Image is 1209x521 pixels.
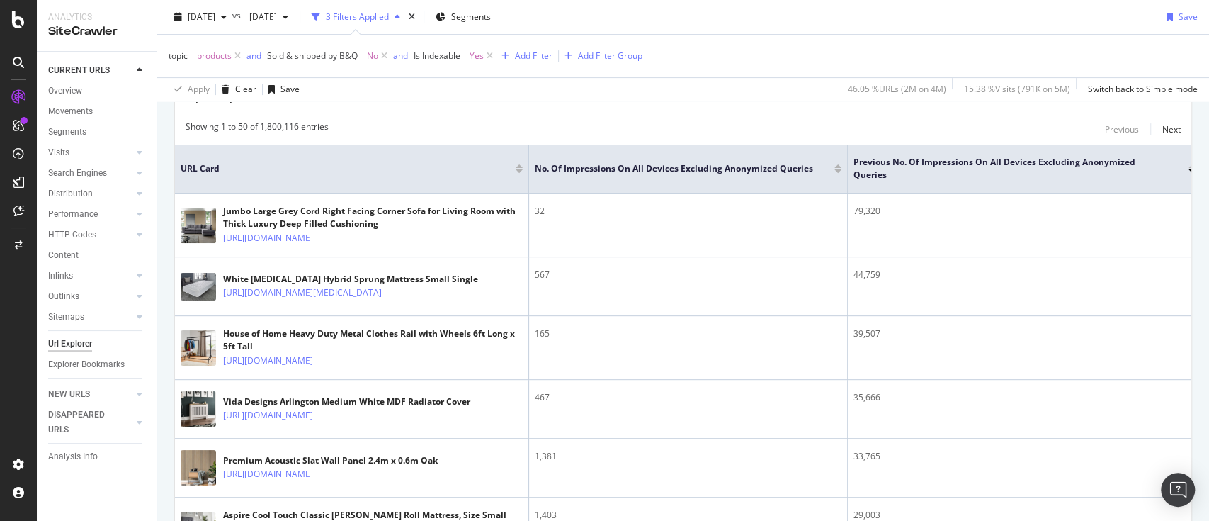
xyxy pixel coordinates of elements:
[223,396,470,408] div: Vida Designs Arlington Medium White MDF Radiator Cover
[48,186,132,201] a: Distribution
[181,330,216,366] img: main image
[48,289,132,304] a: Outlinks
[535,205,841,218] div: 32
[216,78,256,101] button: Clear
[451,11,491,23] span: Segments
[48,310,132,325] a: Sitemaps
[223,327,523,353] div: House of Home Heavy Duty Metal Clothes Rail with Wheels 6ft Long x 5ft Tall
[181,273,216,301] img: main image
[244,6,294,28] button: [DATE]
[853,450,1196,463] div: 33,765
[280,83,300,95] div: Save
[326,11,389,23] div: 3 Filters Applied
[48,23,145,40] div: SiteCrawler
[414,50,460,62] span: Is Indexable
[48,248,147,263] a: Content
[244,11,277,23] span: 2024 Sep. 16th
[223,231,313,245] a: [URL][DOMAIN_NAME]
[188,83,210,95] div: Apply
[186,121,329,138] div: Showing 1 to 50 of 1,800,116 entries
[496,47,552,65] button: Add Filter
[48,166,132,181] a: Search Engines
[48,248,79,263] div: Content
[48,104,93,119] div: Movements
[1082,78,1198,101] button: Switch back to Simple mode
[223,286,382,300] a: [URL][DOMAIN_NAME][MEDICAL_DATA]
[360,50,365,62] span: =
[48,337,147,352] a: Url Explorer
[223,354,313,368] a: [URL][DOMAIN_NAME]
[848,83,946,95] div: 46.05 % URLs ( 2M on 4M )
[1088,83,1198,95] div: Switch back to Simple mode
[964,83,1070,95] div: 15.38 % Visits ( 791K on 5M )
[223,408,313,422] a: [URL][DOMAIN_NAME]
[48,289,79,304] div: Outlinks
[48,63,110,78] div: CURRENT URLS
[48,104,147,119] a: Movements
[197,46,232,66] span: products
[48,84,82,99] div: Overview
[430,6,496,28] button: Segments
[169,78,210,101] button: Apply
[48,125,147,140] a: Segments
[188,11,215,23] span: 2025 Sep. 26th
[48,310,84,325] div: Sitemaps
[48,449,98,464] div: Analysis Info
[48,269,132,284] a: Inlinks
[48,269,73,284] div: Inlinks
[853,205,1196,218] div: 79,320
[223,273,478,286] div: White [MEDICAL_DATA] Hybrid Sprung Mattress Small Single
[535,269,841,281] div: 567
[393,50,408,62] div: and
[48,337,92,352] div: Url Explorer
[1179,11,1198,23] div: Save
[48,357,147,372] a: Explorer Bookmarks
[1161,6,1198,28] button: Save
[48,145,69,160] div: Visits
[535,391,841,404] div: 467
[48,207,98,222] div: Performance
[223,205,523,230] div: Jumbo Large Grey Cord Right Facing Corner Sofa for Living Room with Thick Luxury Deep Filled Cush...
[853,269,1196,281] div: 44,759
[169,50,188,62] span: topic
[232,9,244,21] span: vs
[190,50,195,62] span: =
[48,166,107,181] div: Search Engines
[535,327,841,340] div: 165
[406,10,418,24] div: times
[306,6,406,28] button: 3 Filters Applied
[1161,473,1195,507] div: Open Intercom Messenger
[367,46,378,66] span: No
[48,228,132,242] a: HTTP Codes
[235,83,256,95] div: Clear
[535,450,841,463] div: 1,381
[1105,121,1139,138] button: Previous
[48,387,90,402] div: NEW URLS
[48,186,93,201] div: Distribution
[48,408,132,437] a: DISAPPEARED URLS
[48,408,120,437] div: DISAPPEARED URLS
[246,50,261,62] div: and
[223,454,438,467] div: Premium Acoustic Slat Wall Panel 2.4m x 0.6m Oak
[853,156,1167,181] span: Previous No. of Impressions On All Devices excluding anonymized queries
[223,467,313,481] a: [URL][DOMAIN_NAME]
[48,11,145,23] div: Analytics
[267,50,358,62] span: Sold & shipped by B&Q
[48,63,132,78] a: CURRENT URLS
[1105,123,1139,135] div: Previous
[48,357,125,372] div: Explorer Bookmarks
[1162,121,1181,138] button: Next
[48,145,132,160] a: Visits
[853,327,1196,340] div: 39,507
[181,391,216,427] img: main image
[853,391,1196,404] div: 35,666
[462,50,467,62] span: =
[246,49,261,62] button: and
[181,162,512,175] span: URL Card
[48,84,147,99] a: Overview
[48,228,96,242] div: HTTP Codes
[393,49,408,62] button: and
[48,449,147,464] a: Analysis Info
[578,50,642,62] div: Add Filter Group
[515,50,552,62] div: Add Filter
